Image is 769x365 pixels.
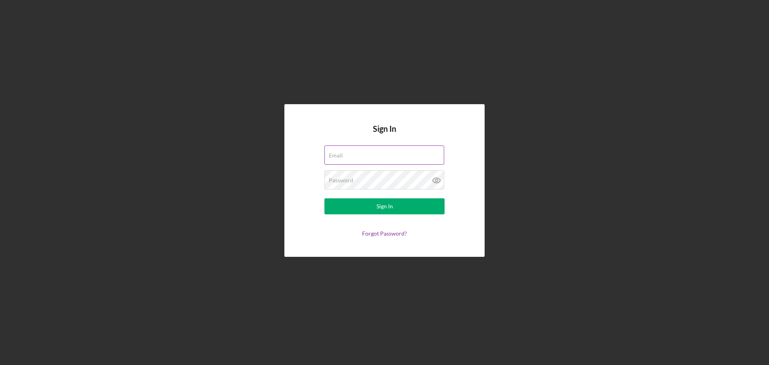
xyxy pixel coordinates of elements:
[362,230,407,237] a: Forgot Password?
[324,198,445,214] button: Sign In
[329,177,353,184] label: Password
[376,198,393,214] div: Sign In
[329,152,343,159] label: Email
[373,124,396,145] h4: Sign In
